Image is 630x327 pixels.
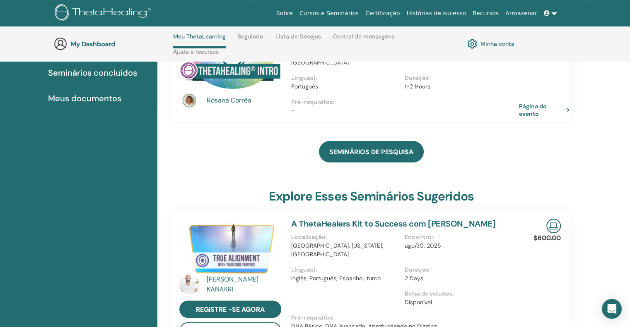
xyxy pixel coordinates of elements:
[291,98,518,106] p: Pré-requisitos :
[55,4,154,23] img: logo.png
[405,298,513,307] p: Disponível
[173,48,219,62] a: Ajuda e recursos
[196,305,265,314] span: Registre -se agora
[405,233,513,241] p: Encontro :
[273,6,296,21] a: Sobre
[602,299,622,319] div: Open Intercom Messenger
[291,265,399,274] p: Línguas) :
[70,40,153,48] h3: My Dashboard
[362,6,403,21] a: Certificação
[207,274,283,294] a: [PERSON_NAME] KANAKRI
[291,274,399,283] p: Inglês, Português, Espanhol, turco
[54,37,67,50] img: generic-user-icon.jpg
[405,265,513,274] p: Duração :
[179,274,199,294] img: default.jpg
[533,233,561,243] p: $600.00
[502,6,540,21] a: Armazenar
[179,301,281,318] a: Registre -se agora
[48,67,137,79] span: Seminários concluídos
[269,189,474,204] h3: Explore esses seminários sugeridos
[291,106,518,115] p: -
[207,95,283,105] a: Rosana Corrêa
[179,219,281,277] img: A ThetaHealers Kit to Success
[291,74,399,82] p: Línguas) :
[291,218,495,229] a: A ThetaHealers Kit to Success com [PERSON_NAME]
[519,103,573,117] a: Página do evento
[48,92,121,105] span: Meus documentos
[403,6,469,21] a: Histórias de sucesso
[179,91,199,110] img: default.jpg
[291,241,399,259] p: [GEOGRAPHIC_DATA], [US_STATE], [GEOGRAPHIC_DATA]
[238,33,263,46] a: Seguindo
[405,74,513,82] p: Duração :
[275,33,321,46] a: Lista de Desejos
[296,6,362,21] a: Cursos e Seminários
[467,37,514,51] a: Minha conta
[333,33,394,46] a: Central de mensagens
[405,82,513,91] p: 1-2 Hours
[291,313,518,322] p: Pré-requisitos :
[173,33,226,48] a: Meu ThetaLearning
[291,82,399,91] p: Português
[291,233,399,241] p: Localização :
[319,141,424,162] a: SEMINÁRIOS DE PESQUISA
[405,274,513,283] p: 2 Days
[469,6,502,21] a: Recursos
[405,241,513,250] p: ago/30, 2025
[546,219,561,233] img: Live Online Seminar
[329,148,413,156] span: SEMINÁRIOS DE PESQUISA
[467,37,477,51] img: cog.svg
[405,289,513,298] p: Bolsa de estudos :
